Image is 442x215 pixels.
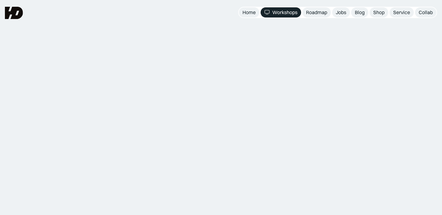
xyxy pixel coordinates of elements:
[390,7,414,17] a: Service
[393,9,410,16] div: Service
[351,7,368,17] a: Blog
[261,7,301,17] a: Workshops
[332,7,350,17] a: Jobs
[302,7,331,17] a: Roadmap
[355,9,365,16] div: Blog
[336,9,346,16] div: Jobs
[242,9,256,16] div: Home
[306,9,327,16] div: Roadmap
[272,9,297,16] div: Workshops
[415,7,436,17] a: Collab
[373,9,385,16] div: Shop
[239,7,259,17] a: Home
[370,7,388,17] a: Shop
[419,9,433,16] div: Collab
